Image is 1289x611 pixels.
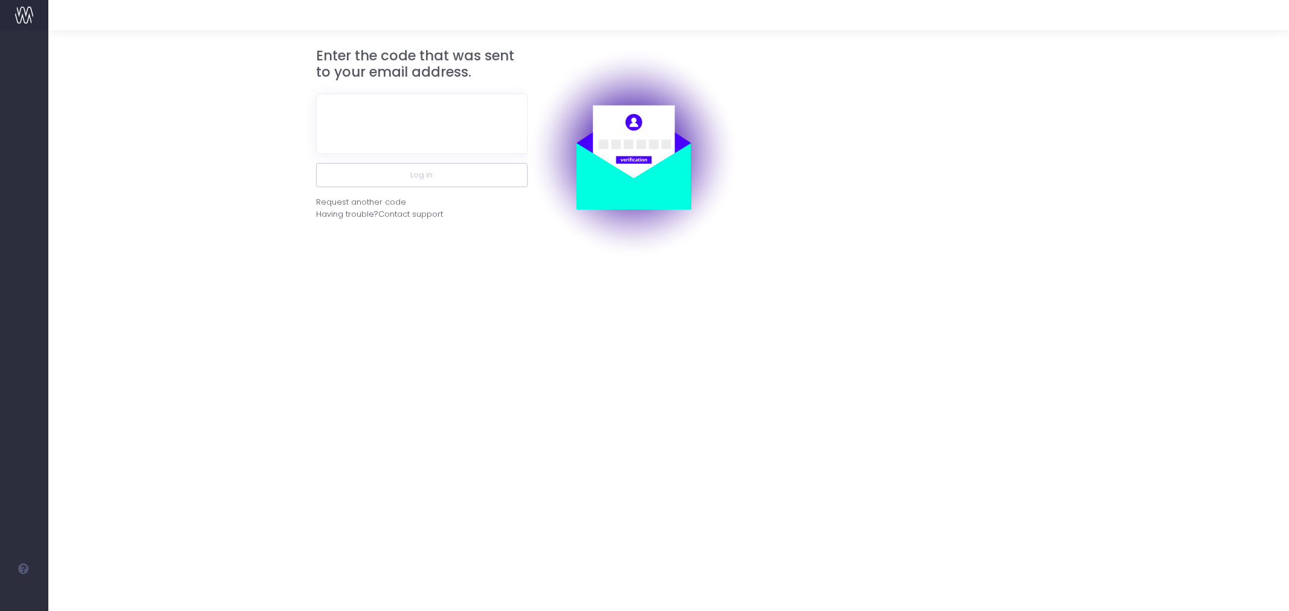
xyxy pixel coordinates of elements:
div: Request another code [316,196,406,208]
button: Log in [316,163,528,187]
img: images/default_profile_image.png [15,587,33,605]
div: Having trouble? [316,208,528,220]
img: auth.png [528,48,739,259]
span: Contact support [378,208,443,220]
h3: Enter the code that was sent to your email address. [316,48,528,81]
